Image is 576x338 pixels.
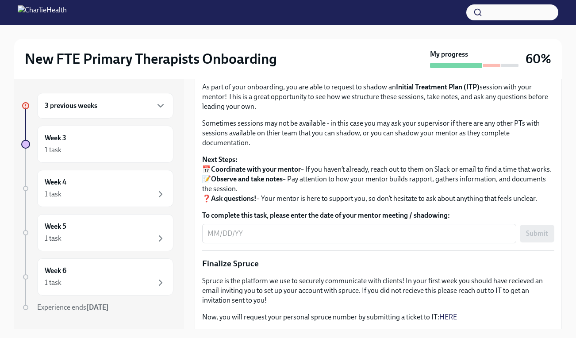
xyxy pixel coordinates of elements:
[202,312,554,322] p: Now, you will request your personal spruce number by submitting a ticket to IT:
[45,278,61,288] div: 1 task
[202,155,238,164] strong: Next Steps:
[396,83,480,91] strong: Initial Treatment Plan (ITP)
[202,211,554,220] label: To complete this task, please enter the date of your mentor meeting / shadowing:
[45,145,61,155] div: 1 task
[21,214,173,251] a: Week 51 task
[45,189,61,199] div: 1 task
[45,234,61,243] div: 1 task
[526,51,551,67] h3: 60%
[430,50,468,59] strong: My progress
[202,276,554,305] p: Spruce is the platform we use to securely communicate with clients! In your first week you should...
[21,126,173,163] a: Week 31 task
[202,119,554,148] p: Sometimes sessions may not be available - in this case you may ask your supervisor if there are a...
[37,303,109,311] span: Experience ends
[45,222,66,231] h6: Week 5
[202,82,554,111] p: As part of your onboarding, you are able to request to shadow an session with your mentor! This i...
[211,165,301,173] strong: Coordinate with your mentor
[211,175,283,183] strong: Observe and take notes
[21,258,173,296] a: Week 61 task
[21,170,173,207] a: Week 41 task
[202,258,554,269] p: Finalize Spruce
[45,101,97,111] h6: 3 previous weeks
[439,313,457,321] a: HERE
[18,5,67,19] img: CharlieHealth
[211,194,257,203] strong: Ask questions!
[45,177,66,187] h6: Week 4
[86,303,109,311] strong: [DATE]
[45,133,66,143] h6: Week 3
[45,266,66,276] h6: Week 6
[25,50,277,68] h2: New FTE Primary Therapists Onboarding
[37,93,173,119] div: 3 previous weeks
[202,155,554,204] p: 📅 – If you haven’t already, reach out to them on Slack or email to find a time that works. 📝 – Pa...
